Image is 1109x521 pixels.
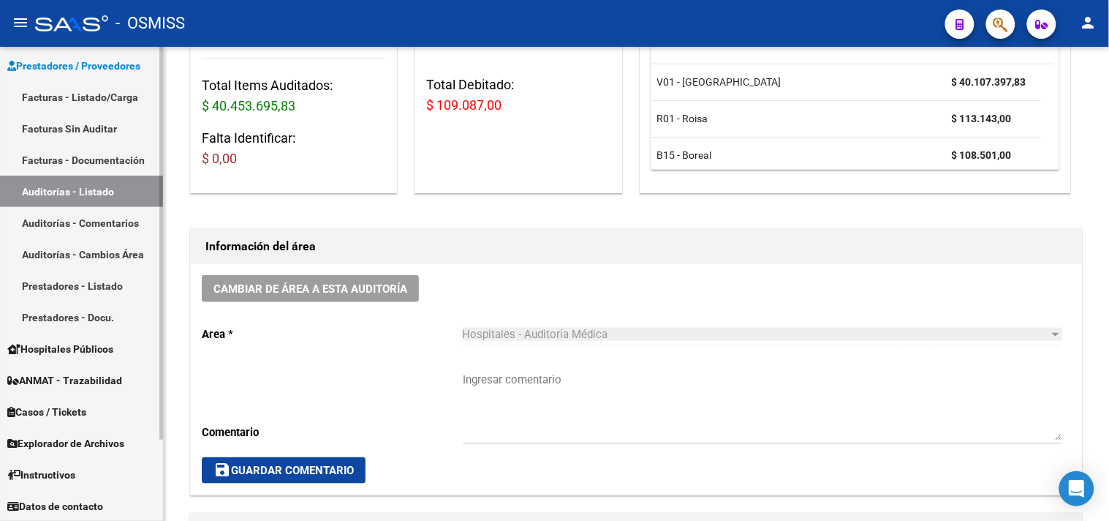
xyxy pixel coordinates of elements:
[202,151,237,166] span: $ 0,00
[202,98,295,113] span: $ 40.453.695,83
[7,435,124,451] span: Explorador de Archivos
[202,128,385,169] h3: Falta Identificar:
[12,14,29,31] mat-icon: menu
[213,464,354,477] span: Guardar Comentario
[202,326,463,342] p: Area *
[657,113,708,124] span: R01 - Roisa
[657,149,712,161] span: B15 - Boreal
[202,424,463,441] p: Comentario
[7,341,113,357] span: Hospitales Públicos
[116,7,185,40] span: - OSMISS
[7,372,122,389] span: ANMAT - Trazabilidad
[657,76,781,88] span: V01 - [GEOGRAPHIC_DATA]
[202,457,366,484] button: Guardar Comentario
[1080,14,1097,31] mat-icon: person
[952,76,1026,88] strong: $ 40.107.397,83
[205,235,1067,258] h1: Información del área
[1059,471,1094,506] div: Open Intercom Messenger
[213,282,407,296] span: Cambiar de área a esta auditoría
[463,328,608,341] span: Hospitales - Auditoría Médica
[952,113,1012,124] strong: $ 113.143,00
[7,498,103,514] span: Datos de contacto
[213,461,231,479] mat-icon: save
[7,58,140,74] span: Prestadores / Proveedores
[202,275,419,302] button: Cambiar de área a esta auditoría
[426,75,610,116] h3: Total Debitado:
[426,97,501,113] span: $ 109.087,00
[7,467,75,483] span: Instructivos
[7,404,86,420] span: Casos / Tickets
[952,149,1012,161] strong: $ 108.501,00
[202,75,385,116] h3: Total Items Auditados:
